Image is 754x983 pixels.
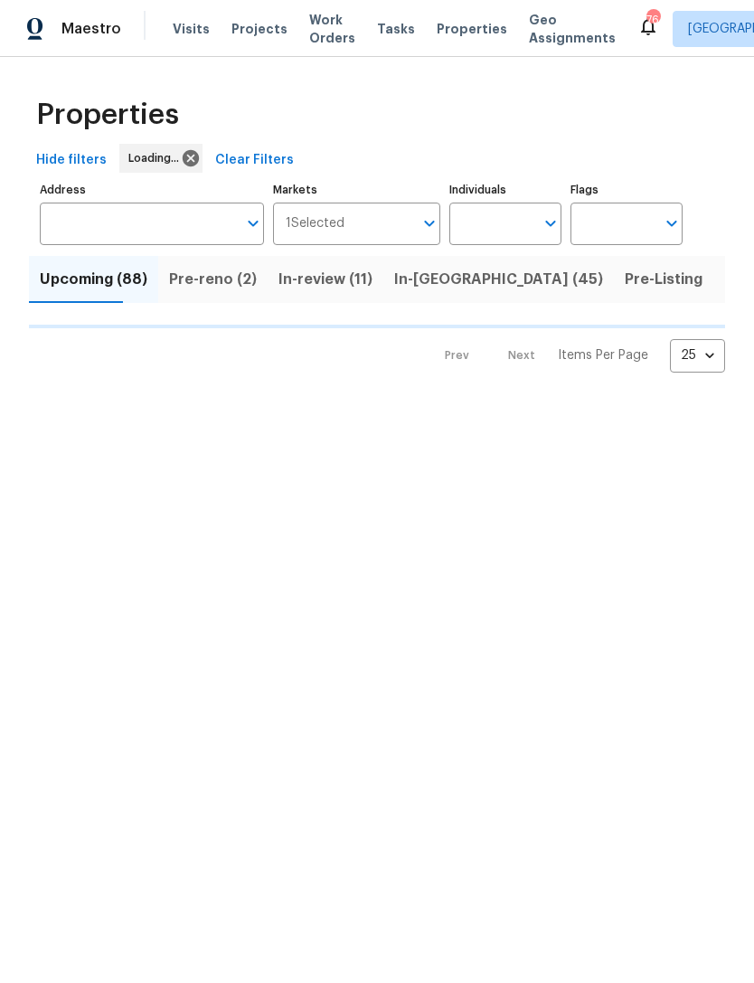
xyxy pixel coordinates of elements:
[169,267,257,292] span: Pre-reno (2)
[36,149,107,172] span: Hide filters
[29,144,114,177] button: Hide filters
[625,267,702,292] span: Pre-Listing
[659,211,684,236] button: Open
[417,211,442,236] button: Open
[36,106,179,124] span: Properties
[646,11,659,29] div: 76
[394,267,603,292] span: In-[GEOGRAPHIC_DATA] (45)
[173,20,210,38] span: Visits
[61,20,121,38] span: Maestro
[309,11,355,47] span: Work Orders
[449,184,561,195] label: Individuals
[529,11,616,47] span: Geo Assignments
[128,149,186,167] span: Loading...
[215,149,294,172] span: Clear Filters
[670,332,725,379] div: 25
[273,184,441,195] label: Markets
[40,184,264,195] label: Address
[570,184,683,195] label: Flags
[119,144,203,173] div: Loading...
[278,267,372,292] span: In-review (11)
[377,23,415,35] span: Tasks
[286,216,344,232] span: 1 Selected
[240,211,266,236] button: Open
[558,346,648,364] p: Items Per Page
[208,144,301,177] button: Clear Filters
[40,267,147,292] span: Upcoming (88)
[538,211,563,236] button: Open
[231,20,287,38] span: Projects
[428,339,725,373] nav: Pagination Navigation
[437,20,507,38] span: Properties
